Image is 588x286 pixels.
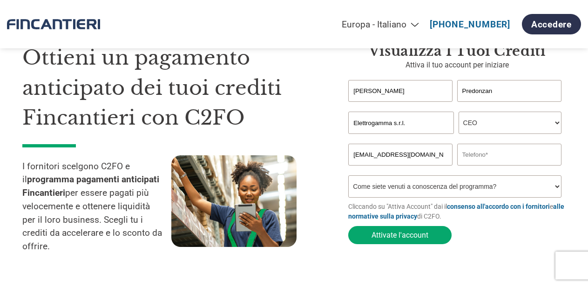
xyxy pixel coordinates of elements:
h3: Visualizza i tuoi crediti [348,43,566,60]
button: Attivate l'account [348,226,452,244]
input: Telefono* [457,144,561,166]
div: Inavlid Phone Number [457,166,561,172]
p: I fornitori scelgono C2FO e il per essere pagati più velocemente e ottenere liquidità per il loro... [22,160,171,254]
a: [PHONE_NUMBER] [430,19,510,30]
h1: Ottieni un pagamento anticipato dei tuoi crediti Fincantieri con C2FO [22,43,320,133]
strong: programma pagamenti anticipati Fincantieri [22,174,159,198]
a: consenso all'accordo con i fornitori [447,203,550,210]
input: Invalid Email format [348,144,453,166]
a: Accedere [522,14,581,34]
p: Cliccando su "Attiva Account" dai il e di C2FO. [348,202,566,221]
img: Fincantieri [7,12,100,37]
input: Nome* [348,80,453,102]
img: supply chain worker [171,155,297,247]
p: Attiva il tuo account per iniziare [348,60,566,71]
div: Invalid last name or last name is too long [457,103,561,108]
div: Invalid first name or first name is too long [348,103,453,108]
div: Invalid company name or company name is too long [348,135,561,140]
select: Title/Role [459,112,561,134]
div: Inavlid Email Address [348,166,453,172]
input: Nome dell'azienda* [348,112,454,134]
input: Cognome* [457,80,561,102]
